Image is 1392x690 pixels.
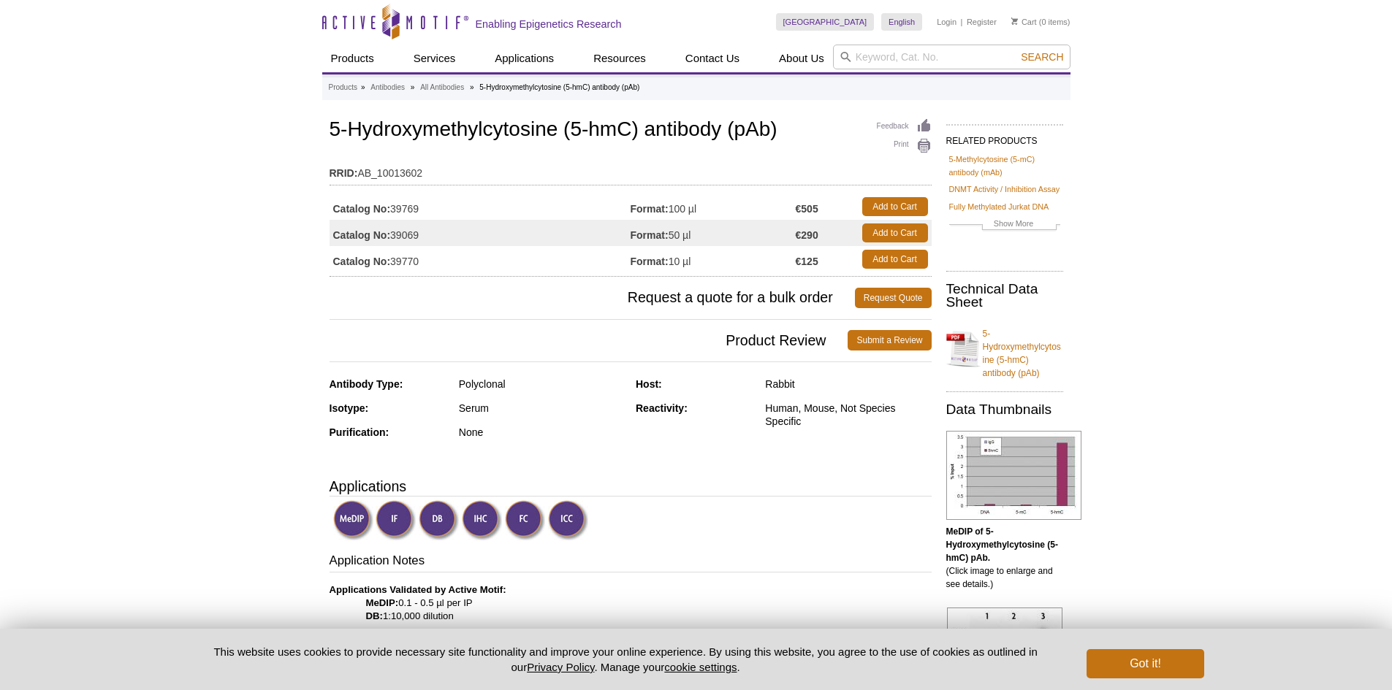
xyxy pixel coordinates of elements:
a: Resources [585,45,655,72]
input: Keyword, Cat. No. [833,45,1070,69]
button: Got it! [1087,649,1203,678]
a: Fully Methylated Jurkat DNA [949,200,1049,213]
a: Feedback [877,118,932,134]
span: Product Review [330,330,848,350]
strong: €290 [796,229,818,242]
a: About Us [770,45,833,72]
a: Antibodies [370,81,405,94]
li: » [361,83,365,91]
a: Privacy Policy [527,661,594,673]
img: Your Cart [1011,18,1018,25]
a: Services [405,45,465,72]
h2: RELATED PRODUCTS [946,124,1063,150]
a: Show More [949,217,1060,234]
strong: DB: [366,610,383,621]
button: Search [1016,50,1068,64]
a: [GEOGRAPHIC_DATA] [776,13,875,31]
img: Immunofluorescence Validated [376,500,416,540]
div: None [459,426,625,439]
a: Add to Cart [862,223,928,242]
p: (Click image to enlarge and see details.) [946,525,1063,591]
li: 5-Hydroxymethylcytosine (5-hmC) antibody (pAb) [479,83,639,91]
strong: MeDIP: [366,597,399,608]
td: 100 µl [631,193,796,220]
a: Submit a Review [848,330,931,350]
div: Polyclonal [459,377,625,391]
td: 50 µl [631,220,796,246]
a: Cart [1011,17,1037,27]
h3: Applications [330,475,932,497]
strong: RRID: [330,166,358,180]
button: cookie settings [664,661,737,673]
strong: Isotype: [330,402,369,414]
strong: €505 [796,202,818,215]
strong: Format: [631,229,669,242]
td: 39069 [330,220,631,246]
a: Applications [486,45,563,72]
a: English [881,13,922,31]
td: 39770 [330,246,631,272]
strong: Host: [636,378,662,390]
strong: Catalog No: [333,255,391,268]
strong: Purification: [330,426,389,438]
strong: Format: [631,202,669,215]
b: MeDIP of 5-Hydroxymethylcytosine (5-hmC) pAb. [946,526,1058,563]
strong: Catalog No: [333,229,391,242]
img: Immunohistochemistry Validated [462,500,502,540]
b: Applications Validated by Active Motif: [330,584,506,595]
img: Methyl-DNA Immunoprecipitation Validated [333,500,373,540]
li: » [411,83,415,91]
img: Immunocytochemistry Validated [548,500,588,540]
a: Products [329,81,357,94]
strong: Format: [631,255,669,268]
img: Flow Cytometry Validated [505,500,545,540]
li: | [961,13,963,31]
a: Register [967,17,997,27]
span: Search [1021,51,1063,63]
img: Dot Blot Validated [419,500,459,540]
a: DNMT Activity / Inhibition Assay [949,183,1060,196]
a: Request Quote [855,288,932,308]
a: Products [322,45,383,72]
a: Add to Cart [862,197,928,216]
a: Add to Cart [862,250,928,269]
a: All Antibodies [420,81,464,94]
h2: Technical Data Sheet [946,283,1063,309]
strong: €125 [796,255,818,268]
h1: 5-Hydroxymethylcytosine (5-hmC) antibody (pAb) [330,118,932,143]
td: 10 µl [631,246,796,272]
p: 0.1 - 0.5 µl per IP 1:10,000 dilution [330,583,932,623]
a: Print [877,138,932,154]
a: 5-Hydroxymethylcytosine (5-hmC) antibody (pAb) [946,318,1063,380]
strong: Antibody Type: [330,378,403,390]
img: 5-Hydroxymethylcytosine (5-hmC) antibody (pAb) tested by MeDIP analysis. [946,431,1081,520]
div: Rabbit [765,377,931,391]
div: Serum [459,402,625,415]
div: Human, Mouse, Not Species Specific [765,402,931,428]
span: Request a quote for a bulk order [330,288,855,308]
a: Contact Us [677,45,748,72]
li: » [470,83,474,91]
a: 5-Methylcytosine (5-mC) antibody (mAb) [949,153,1060,179]
td: 39769 [330,193,631,220]
td: AB_10013602 [330,158,932,181]
h3: Application Notes [330,552,932,572]
strong: Reactivity: [636,402,688,414]
h2: Data Thumbnails [946,403,1063,416]
a: Login [937,17,956,27]
p: This website uses cookies to provide necessary site functionality and improve your online experie... [189,644,1063,675]
strong: Catalog No: [333,202,391,215]
li: (0 items) [1011,13,1070,31]
h2: Enabling Epigenetics Research [476,18,622,31]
